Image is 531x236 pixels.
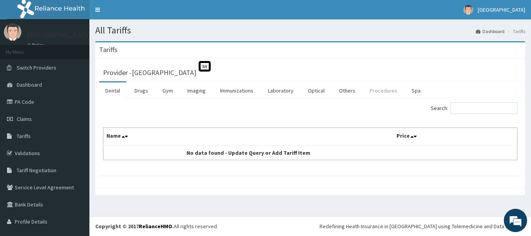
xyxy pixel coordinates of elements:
[199,61,211,72] span: St
[95,223,174,230] strong: Copyright © 2017 .
[262,82,300,99] a: Laboratory
[451,102,517,114] input: Search:
[214,82,260,99] a: Immunizations
[17,64,56,71] span: Switch Providers
[27,31,91,38] p: [GEOGRAPHIC_DATA]
[333,82,362,99] a: Others
[463,5,473,15] img: User Image
[128,82,154,99] a: Drugs
[99,46,117,53] h3: Tariffs
[17,167,56,174] span: Tariff Negotiation
[89,216,531,236] footer: All rights reserved.
[431,102,517,114] label: Search:
[45,69,107,148] span: We're online!
[363,82,403,99] a: Procedures
[478,6,525,13] span: [GEOGRAPHIC_DATA]
[99,82,126,99] a: Dental
[17,133,31,140] span: Tariffs
[393,128,517,146] th: Price
[103,69,196,76] h3: Provider - [GEOGRAPHIC_DATA]
[128,4,146,23] div: Minimize live chat window
[17,81,42,88] span: Dashboard
[320,222,525,230] div: Redefining Heath Insurance in [GEOGRAPHIC_DATA] using Telemedicine and Data Science!
[103,145,393,160] td: No data found - Update Query or Add Tariff Item
[476,28,505,35] a: Dashboard
[156,82,179,99] a: Gym
[139,223,172,230] a: RelianceHMO
[505,28,525,35] li: Tariffs
[405,82,427,99] a: Spa
[95,25,525,35] h1: All Tariffs
[181,82,212,99] a: Imaging
[103,128,393,146] th: Name
[40,44,131,54] div: Chat with us now
[27,42,46,48] a: Online
[14,39,31,58] img: d_794563401_company_1708531726252_794563401
[4,23,21,41] img: User Image
[4,155,148,182] textarea: Type your message and hit 'Enter'
[17,115,32,122] span: Claims
[302,82,331,99] a: Optical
